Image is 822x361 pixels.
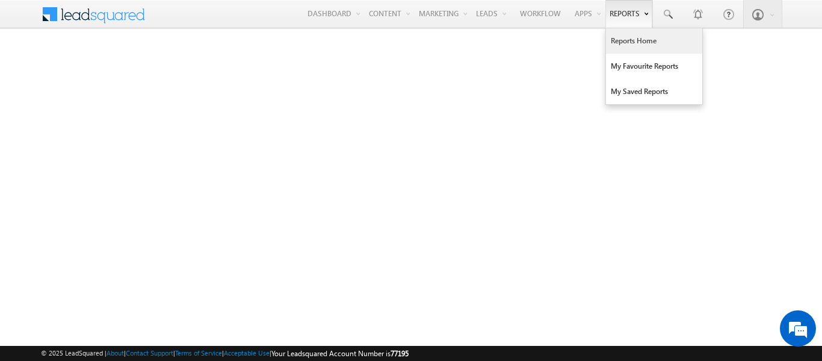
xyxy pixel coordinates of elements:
img: d_60004797649_company_0_60004797649 [20,63,51,79]
a: My Saved Reports [606,79,702,104]
div: Minimize live chat window [197,6,226,35]
div: Chat with us now [63,63,202,79]
span: Your Leadsquared Account Number is [271,349,409,358]
a: Contact Support [126,349,173,357]
textarea: Type your message and hit 'Enter' [16,111,220,268]
a: Terms of Service [175,349,222,357]
em: Start Chat [164,278,218,295]
span: © 2025 LeadSquared | | | | | [41,348,409,359]
span: 77195 [391,349,409,358]
a: Acceptable Use [224,349,270,357]
a: Reports Home [606,28,702,54]
a: My Favourite Reports [606,54,702,79]
a: About [107,349,124,357]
